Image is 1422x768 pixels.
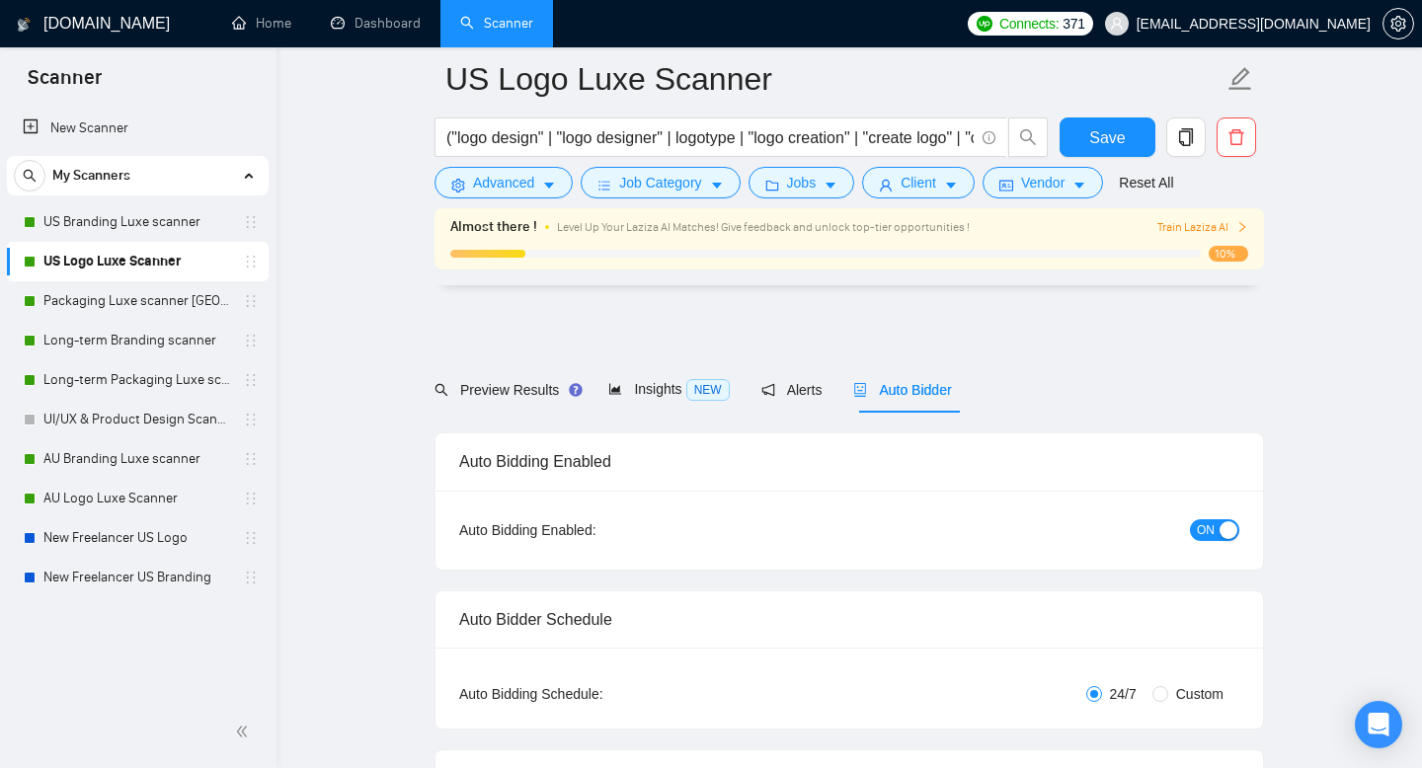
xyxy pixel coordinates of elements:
[243,254,259,269] span: holder
[1009,128,1047,146] span: search
[434,383,448,397] span: search
[983,167,1103,198] button: idcardVendorcaret-down
[446,125,974,150] input: Search Freelance Jobs...
[686,379,730,401] span: NEW
[944,178,958,192] span: caret-down
[1008,117,1048,157] button: search
[1382,8,1414,39] button: setting
[243,293,259,309] span: holder
[1382,16,1414,32] a: setting
[761,383,775,397] span: notification
[581,167,740,198] button: barsJob Categorycaret-down
[43,439,231,479] a: AU Branding Luxe scanner
[901,172,936,193] span: Client
[1218,128,1255,146] span: delete
[1021,172,1065,193] span: Vendor
[43,242,231,281] a: US Logo Luxe Scanner
[434,382,577,398] span: Preview Results
[608,382,622,396] span: area-chart
[853,383,867,397] span: robot
[1209,246,1248,262] span: 10%
[1102,683,1145,705] span: 24/7
[43,400,231,439] a: UI/UX & Product Design Scanner
[1383,16,1413,32] span: setting
[23,109,253,148] a: New Scanner
[999,13,1059,35] span: Connects:
[1089,125,1125,150] span: Save
[557,220,970,234] span: Level Up Your Laziza AI Matches! Give feedback and unlock top-tier opportunities !
[243,412,259,427] span: holder
[542,178,556,192] span: caret-down
[1063,13,1084,35] span: 371
[749,167,855,198] button: folderJobscaret-down
[243,372,259,388] span: holder
[608,381,729,397] span: Insights
[451,178,465,192] span: setting
[52,156,130,195] span: My Scanners
[232,15,291,32] a: homeHome
[1110,17,1124,31] span: user
[1236,221,1248,233] span: right
[235,722,255,741] span: double-left
[450,216,537,238] span: Almost there !
[7,156,269,597] li: My Scanners
[7,109,269,148] li: New Scanner
[459,433,1239,490] div: Auto Bidding Enabled
[597,178,611,192] span: bars
[459,683,719,705] div: Auto Bidding Schedule:
[879,178,893,192] span: user
[765,178,779,192] span: folder
[17,9,31,40] img: logo
[15,169,44,183] span: search
[243,530,259,546] span: holder
[862,167,975,198] button: userClientcaret-down
[710,178,724,192] span: caret-down
[567,381,585,399] div: Tooltip anchor
[459,591,1239,648] div: Auto Bidder Schedule
[243,214,259,230] span: holder
[243,570,259,585] span: holder
[43,321,231,360] a: Long-term Branding scanner
[12,63,118,105] span: Scanner
[1157,218,1248,237] button: Train Laziza AI
[43,479,231,518] a: AU Logo Luxe Scanner
[43,518,231,558] a: New Freelancer US Logo
[983,131,995,144] span: info-circle
[1217,117,1256,157] button: delete
[977,16,992,32] img: upwork-logo.png
[1166,117,1206,157] button: copy
[459,519,719,541] div: Auto Bidding Enabled:
[1168,683,1231,705] span: Custom
[331,15,421,32] a: dashboardDashboard
[1119,172,1173,193] a: Reset All
[761,382,823,398] span: Alerts
[1197,519,1215,541] span: ON
[1060,117,1155,157] button: Save
[43,281,231,321] a: Packaging Luxe scanner [GEOGRAPHIC_DATA]
[43,360,231,400] a: Long-term Packaging Luxe scanner
[445,54,1224,104] input: Scanner name...
[460,15,533,32] a: searchScanner
[1355,701,1402,748] div: Open Intercom Messenger
[243,491,259,506] span: holder
[434,167,573,198] button: settingAdvancedcaret-down
[999,178,1013,192] span: idcard
[473,172,534,193] span: Advanced
[14,160,45,192] button: search
[1167,128,1205,146] span: copy
[243,333,259,348] span: holder
[1072,178,1086,192] span: caret-down
[43,202,231,242] a: US Branding Luxe scanner
[787,172,817,193] span: Jobs
[243,451,259,467] span: holder
[824,178,837,192] span: caret-down
[853,382,951,398] span: Auto Bidder
[1227,66,1253,92] span: edit
[43,558,231,597] a: New Freelancer US Branding
[619,172,701,193] span: Job Category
